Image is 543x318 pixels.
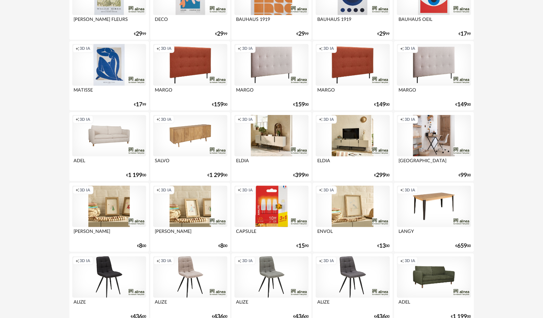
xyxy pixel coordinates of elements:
[376,173,386,178] span: 299
[161,117,171,122] span: 3D IA
[242,117,253,122] span: 3D IA
[319,117,323,122] span: Creation icon
[293,102,309,107] div: € 00
[153,86,227,99] div: MARGO
[232,183,311,252] a: Creation icon 3D IA CAPSULE €1590
[212,102,227,107] div: € 00
[397,156,471,169] div: [GEOGRAPHIC_DATA]
[319,188,323,193] span: Creation icon
[126,173,146,178] div: € 00
[136,102,142,107] span: 17
[394,41,474,110] a: Creation icon 3D IA MARGO €14900
[295,102,305,107] span: 159
[458,244,467,248] span: 659
[72,227,146,240] div: [PERSON_NAME]
[313,112,392,181] a: Creation icon 3D IA ELDIA €29900
[234,86,308,99] div: MARGO
[397,298,471,311] div: ADEL
[298,32,305,36] span: 29
[296,32,309,36] div: € 99
[80,117,91,122] span: 3D IA
[80,258,91,263] span: 3D IA
[316,227,390,240] div: ENVOL
[405,46,415,51] span: 3D IA
[316,298,390,311] div: ALIZE
[378,244,390,248] div: € 00
[161,46,171,51] span: 3D IA
[75,46,79,51] span: Creation icon
[295,173,305,178] span: 399
[153,156,227,169] div: SALVO
[397,227,471,240] div: LANGY
[456,102,471,107] div: € 00
[137,244,146,248] div: € 00
[214,102,223,107] span: 159
[293,173,309,178] div: € 00
[161,258,171,263] span: 3D IA
[461,32,467,36] span: 17
[156,46,160,51] span: Creation icon
[156,188,160,193] span: Creation icon
[161,188,171,193] span: 3D IA
[72,298,146,311] div: ALIZE
[215,32,227,36] div: € 99
[156,117,160,122] span: Creation icon
[380,32,386,36] span: 29
[209,173,223,178] span: 1 299
[153,15,227,28] div: DECO
[405,117,415,122] span: 3D IA
[153,298,227,311] div: ALIZE
[323,188,334,193] span: 3D IA
[394,183,474,252] a: Creation icon 3D IA LANGY €65900
[400,46,404,51] span: Creation icon
[313,183,392,252] a: Creation icon 3D IA ENVOL €1300
[134,102,146,107] div: € 99
[75,258,79,263] span: Creation icon
[238,188,241,193] span: Creation icon
[405,258,415,263] span: 3D IA
[156,258,160,263] span: Creation icon
[400,258,404,263] span: Creation icon
[153,227,227,240] div: [PERSON_NAME]
[242,188,253,193] span: 3D IA
[217,32,223,36] span: 29
[72,15,146,28] div: [PERSON_NAME] FLEURS
[313,41,392,110] a: Creation icon 3D IA MARGO €14900
[380,244,386,248] span: 13
[459,173,471,178] div: € 00
[72,156,146,169] div: ADEL
[207,173,227,178] div: € 00
[456,244,471,248] div: € 00
[234,227,308,240] div: CAPSULE
[316,156,390,169] div: ELDIA
[134,32,146,36] div: € 99
[220,244,223,248] span: 8
[234,15,308,28] div: BAUHAUS 1919
[323,46,334,51] span: 3D IA
[234,156,308,169] div: ELDIA
[374,173,390,178] div: € 00
[394,112,474,181] a: Creation icon 3D IA [GEOGRAPHIC_DATA] €9900
[461,173,467,178] span: 99
[400,188,404,193] span: Creation icon
[298,244,305,248] span: 15
[459,32,471,36] div: € 99
[242,258,253,263] span: 3D IA
[458,102,467,107] span: 149
[242,46,253,51] span: 3D IA
[397,86,471,99] div: MARGO
[128,173,142,178] span: 1 199
[319,258,323,263] span: Creation icon
[150,41,230,110] a: Creation icon 3D IA MARGO €15900
[69,183,149,252] a: Creation icon 3D IA [PERSON_NAME] €800
[218,244,227,248] div: € 00
[316,15,390,28] div: BAUHAUS 1919
[232,112,311,181] a: Creation icon 3D IA ELDIA €39900
[136,32,142,36] span: 29
[150,112,230,181] a: Creation icon 3D IA SALVO €1 29900
[69,41,149,110] a: Creation icon 3D IA MATISSE €1799
[232,41,311,110] a: Creation icon 3D IA MARGO €15900
[139,244,142,248] span: 8
[72,86,146,99] div: MATISSE
[75,117,79,122] span: Creation icon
